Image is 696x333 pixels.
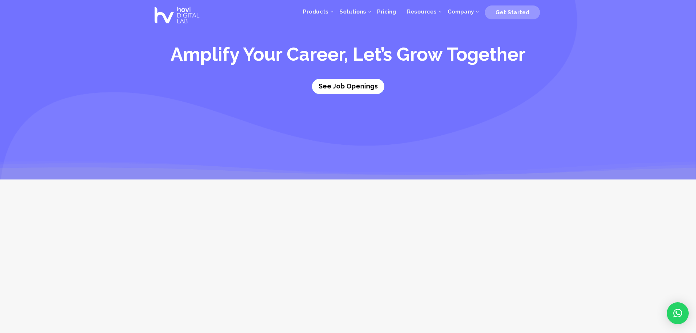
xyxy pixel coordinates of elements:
[442,1,479,23] a: Company
[372,1,402,23] a: Pricing
[339,8,366,15] span: Solutions
[377,8,396,15] span: Pricing
[334,1,372,23] a: Solutions
[495,9,529,16] span: Get Started
[312,79,384,94] a: See Job Openings
[297,1,334,23] a: Products
[407,8,437,15] span: Resources
[485,6,540,17] a: Get Started
[448,8,474,15] span: Company
[303,8,328,15] span: Products
[151,44,545,68] h1: Amplify Your Career, Let’s Grow Together
[402,1,442,23] a: Resources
